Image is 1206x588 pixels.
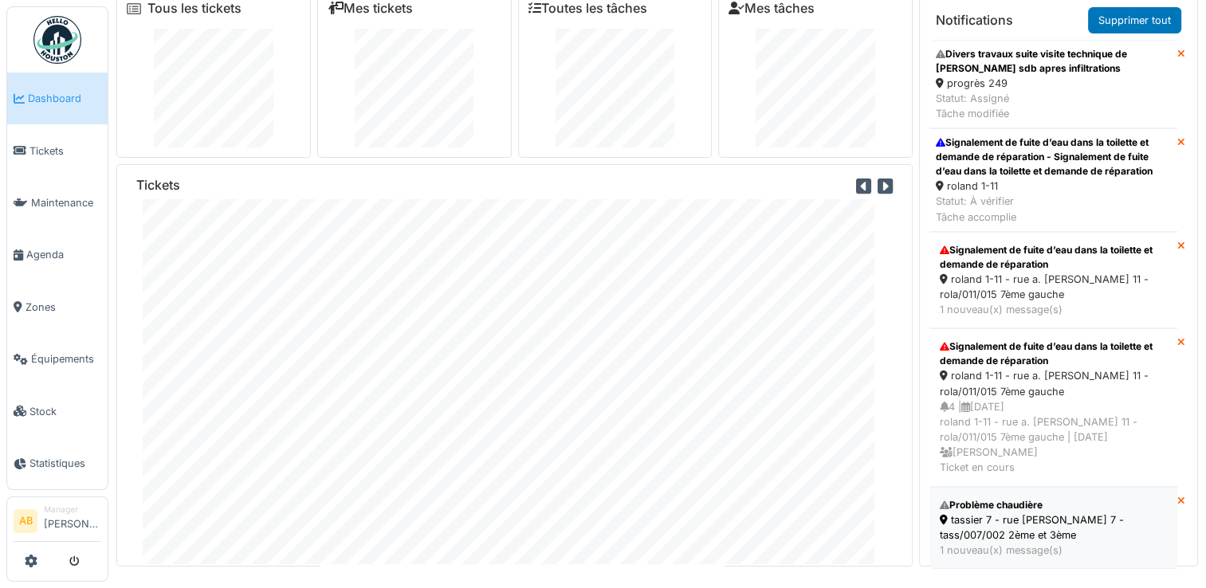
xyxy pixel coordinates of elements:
a: Mes tickets [328,1,413,16]
div: roland 1-11 - rue a. [PERSON_NAME] 11 - rola/011/015 7ème gauche [940,272,1167,302]
div: Statut: À vérifier Tâche accomplie [936,194,1171,224]
div: roland 1-11 - rue a. [PERSON_NAME] 11 - rola/011/015 7ème gauche [940,368,1167,398]
li: AB [14,509,37,533]
div: roland 1-11 [936,178,1171,194]
div: progrès 249 [936,76,1171,91]
div: 4 | [DATE] roland 1-11 - rue a. [PERSON_NAME] 11 - rola/011/015 7ème gauche | [DATE] [PERSON_NAME... [940,399,1167,476]
a: Signalement de fuite d’eau dans la toilette et demande de réparation roland 1-11 - rue a. [PERSON... [929,328,1177,486]
a: Mes tâches [729,1,815,16]
a: Signalement de fuite d’eau dans la toilette et demande de réparation - Signalement de fuite d’eau... [929,128,1177,232]
a: Équipements [7,333,108,385]
a: Signalement de fuite d’eau dans la toilette et demande de réparation roland 1-11 - rue a. [PERSON... [929,232,1177,329]
a: AB Manager[PERSON_NAME] [14,504,101,542]
div: Signalement de fuite d’eau dans la toilette et demande de réparation [940,339,1167,368]
span: Dashboard [28,91,101,106]
div: Problème chaudière [940,498,1167,512]
a: Supprimer tout [1088,7,1181,33]
div: Signalement de fuite d’eau dans la toilette et demande de réparation [940,243,1167,272]
span: Tickets [29,143,101,159]
a: Tickets [7,124,108,176]
li: [PERSON_NAME] [44,504,101,538]
a: Maintenance [7,177,108,229]
span: Zones [26,300,101,315]
a: Zones [7,281,108,333]
h6: Tickets [136,178,180,193]
div: tassier 7 - rue [PERSON_NAME] 7 - tass/007/002 2ème et 3ème [940,512,1167,543]
a: Stock [7,385,108,437]
div: 1 nouveau(x) message(s) [940,543,1167,558]
div: Signalement de fuite d’eau dans la toilette et demande de réparation - Signalement de fuite d’eau... [936,135,1171,178]
div: Divers travaux suite visite technique de [PERSON_NAME] sdb apres infiltrations [936,47,1171,76]
a: Dashboard [7,73,108,124]
img: Badge_color-CXgf-gQk.svg [33,16,81,64]
a: Tous les tickets [147,1,242,16]
span: Équipements [31,351,101,367]
a: Statistiques [7,437,108,489]
span: Agenda [26,247,101,262]
a: Agenda [7,229,108,280]
span: Stock [29,404,101,419]
span: Statistiques [29,456,101,471]
span: Maintenance [31,195,101,210]
div: 1 nouveau(x) message(s) [940,302,1167,317]
div: Statut: Assigné Tâche modifiée [936,91,1171,121]
h6: Notifications [936,13,1013,28]
div: Manager [44,504,101,515]
a: Toutes les tâches [528,1,647,16]
a: Divers travaux suite visite technique de [PERSON_NAME] sdb apres infiltrations progrès 249 Statut... [929,40,1177,129]
a: Problème chaudière tassier 7 - rue [PERSON_NAME] 7 - tass/007/002 2ème et 3ème 1 nouveau(x) messa... [929,487,1177,570]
